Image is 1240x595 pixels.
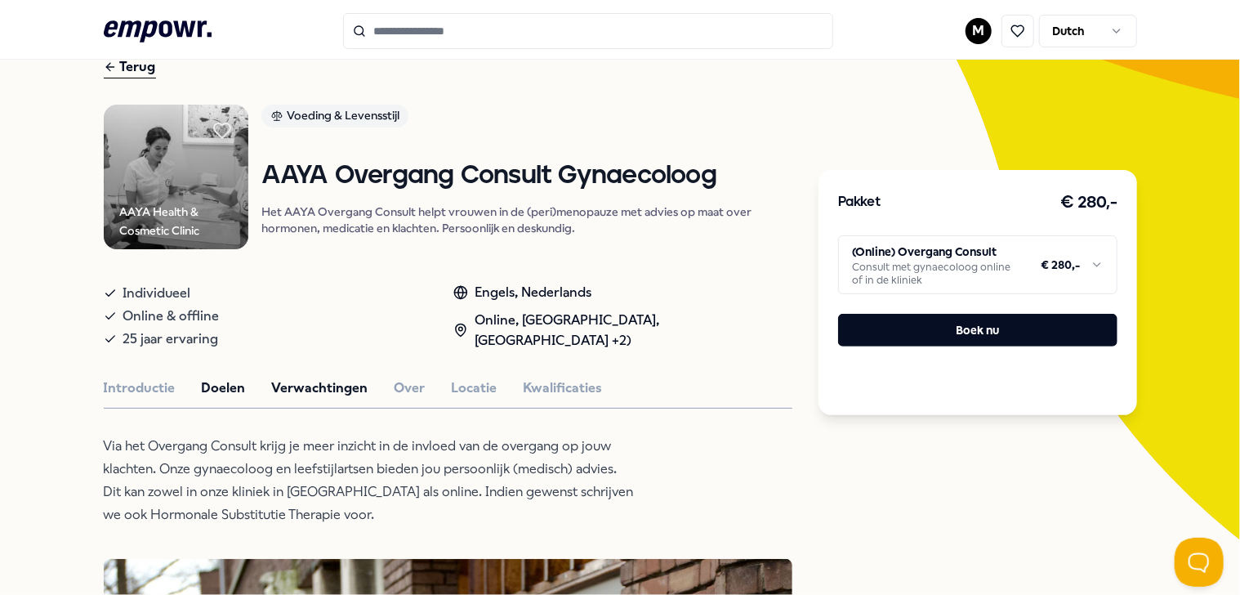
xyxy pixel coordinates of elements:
button: Verwachtingen [272,378,368,399]
p: Via het Overgang Consult krijg je meer inzicht in de invloed van de overgang op jouw klachten. On... [104,435,635,526]
h3: Pakket [838,192,881,213]
div: Online, [GEOGRAPHIC_DATA], [GEOGRAPHIC_DATA] +2) [453,310,792,351]
iframe: Help Scout Beacon - Open [1175,538,1224,587]
img: Product Image [104,105,248,249]
button: Locatie [452,378,497,399]
input: Search for products, categories or subcategories [343,13,833,49]
div: Engels, Nederlands [453,282,792,303]
button: Kwalificaties [524,378,603,399]
span: Individueel [123,282,191,305]
div: Terug [104,56,156,78]
button: M [966,18,992,44]
h3: € 280,- [1060,190,1117,216]
div: AAYA Health & Cosmetic Clinic [120,203,248,239]
button: Boek nu [838,314,1117,347]
span: 25 jaar ervaring [123,328,219,351]
span: Online & offline [123,305,220,328]
button: Introductie [104,378,176,399]
a: Voeding & Levensstijl [261,105,792,133]
div: Voeding & Levensstijl [261,105,408,127]
button: Over [395,378,426,399]
p: Het AAYA Overgang Consult helpt vrouwen in de (peri)menopauze met advies op maat over hormonen, m... [261,204,792,236]
button: Doelen [202,378,246,399]
h1: AAYA Overgang Consult Gynaecoloog [261,162,792,190]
